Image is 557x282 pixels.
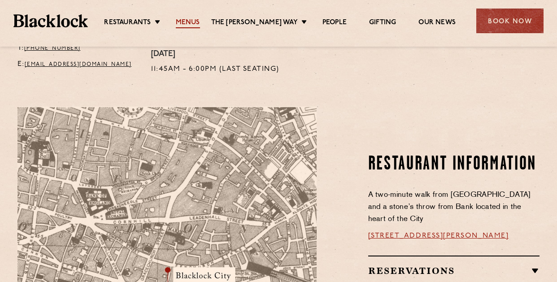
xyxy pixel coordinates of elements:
[13,14,88,27] img: BL_Textured_Logo-footer-cropped.svg
[476,9,544,33] div: Book Now
[17,43,138,54] p: T:
[17,59,138,70] p: E:
[211,18,298,28] a: The [PERSON_NAME] Way
[104,18,151,28] a: Restaurants
[151,64,279,75] p: 11:45am - 6:00pm (Last Seating)
[368,265,540,276] h2: Reservations
[368,232,509,239] a: [STREET_ADDRESS][PERSON_NAME]
[418,18,456,28] a: Our News
[25,62,132,67] a: [EMAIL_ADDRESS][DOMAIN_NAME]
[151,50,279,60] h4: [DATE]
[322,18,347,28] a: People
[24,46,81,51] a: [PHONE_NUMBER]
[176,18,200,28] a: Menus
[369,18,396,28] a: Gifting
[368,189,540,226] p: A two-minute walk from [GEOGRAPHIC_DATA] and a stone’s throw from Bank located in the heart of th...
[368,153,540,176] h2: Restaurant Information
